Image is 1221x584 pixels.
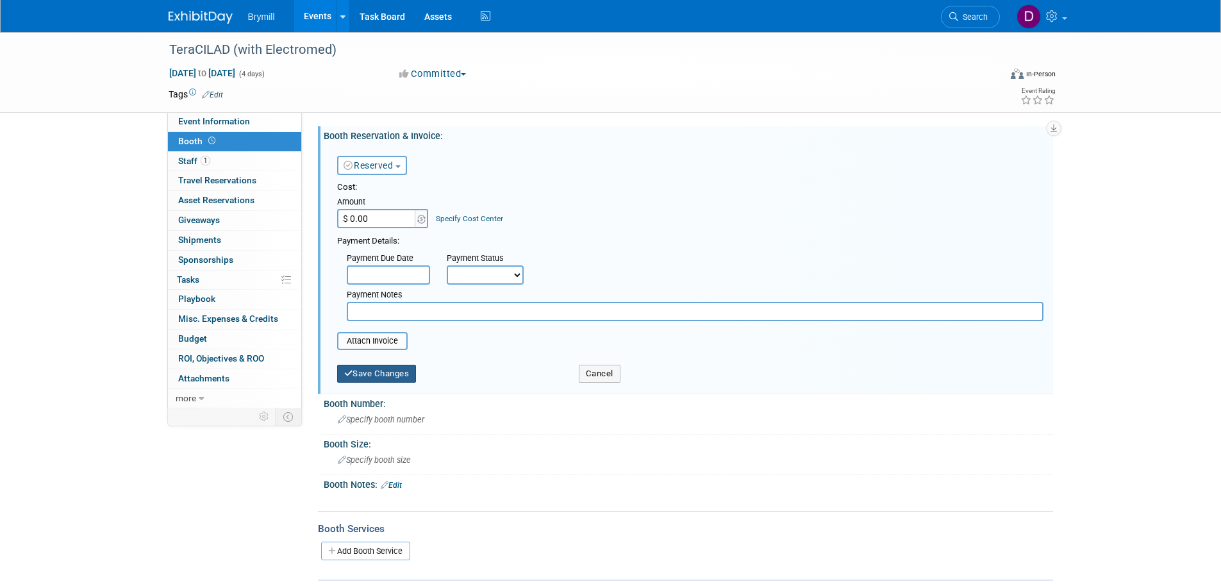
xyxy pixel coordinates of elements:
a: Sponsorships [168,251,301,270]
span: Attachments [178,373,229,383]
span: 1 [201,156,210,165]
span: Booth [178,136,218,146]
span: Search [958,12,988,22]
div: Event Format [924,67,1056,86]
div: Amount [337,196,430,209]
td: Toggle Event Tabs [275,408,301,425]
span: [DATE] [DATE] [169,67,236,79]
button: Committed [395,67,471,81]
a: Tasks [168,271,301,290]
div: Booth Number: [324,394,1053,410]
span: Travel Reservations [178,175,256,185]
span: Specify booth size [338,455,411,465]
span: Staff [178,156,210,166]
div: Booth Services [318,522,1053,536]
a: ROI, Objectives & ROO [168,349,301,369]
a: Search [941,6,1000,28]
a: Budget [168,330,301,349]
a: Reserved [344,160,394,171]
div: Payment Due Date [347,253,428,265]
span: Brymill [248,12,275,22]
img: ExhibitDay [169,11,233,24]
span: Misc. Expenses & Credits [178,313,278,324]
span: (4 days) [238,70,265,78]
a: Staff1 [168,152,301,171]
span: Giveaways [178,215,220,225]
a: Asset Reservations [168,191,301,210]
img: Format-Inperson.png [1011,69,1024,79]
td: Tags [169,88,223,101]
span: Event Information [178,116,250,126]
a: Misc. Expenses & Credits [168,310,301,329]
span: Booth not reserved yet [206,136,218,146]
a: Giveaways [168,211,301,230]
div: Booth Size: [324,435,1053,451]
a: Booth [168,132,301,151]
a: Specify Cost Center [436,214,503,223]
a: Event Information [168,112,301,131]
a: Playbook [168,290,301,309]
span: Budget [178,333,207,344]
span: Asset Reservations [178,195,254,205]
img: Delaney Bryne [1017,4,1041,29]
a: Shipments [168,231,301,250]
button: Cancel [579,365,620,383]
div: Payment Status [447,253,533,265]
a: Travel Reservations [168,171,301,190]
div: Event Rating [1020,88,1055,94]
div: Payment Notes [347,289,1043,302]
div: TeraCILAD (with Electromed) [165,38,981,62]
span: Shipments [178,235,221,245]
a: Attachments [168,369,301,388]
span: to [196,68,208,78]
span: Tasks [177,274,199,285]
span: more [176,393,196,403]
span: ROI, Objectives & ROO [178,353,264,363]
div: In-Person [1026,69,1056,79]
button: Save Changes [337,365,417,383]
div: Cost: [337,181,1043,194]
a: more [168,389,301,408]
div: Booth Notes: [324,475,1053,492]
span: Playbook [178,294,215,304]
a: Edit [202,90,223,99]
span: Specify booth number [338,415,424,424]
td: Personalize Event Tab Strip [253,408,276,425]
a: Edit [381,481,402,490]
div: Payment Details: [337,232,1043,247]
span: Sponsorships [178,254,233,265]
div: Booth Reservation & Invoice: [324,126,1053,142]
button: Reserved [337,156,407,175]
a: Add Booth Service [321,542,410,560]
